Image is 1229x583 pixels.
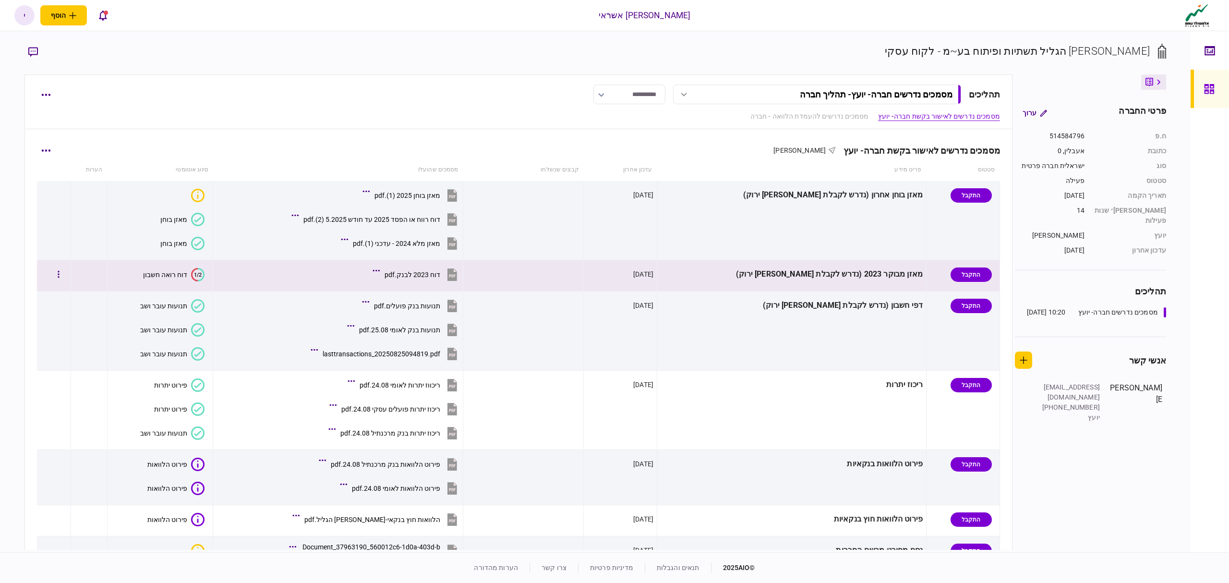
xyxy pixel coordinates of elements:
button: הלוואות חוץ בנקאי-אור הגליל.pdf [295,509,459,530]
button: פירוט הלוואות לאומי 24.08.pdf [342,477,459,499]
div: פירוט הלוואות בנקאיות [661,453,923,475]
div: פעילה [1015,176,1084,186]
div: הלוואות חוץ בנקאי-אור הגליל.pdf [304,516,440,523]
button: Document_37963190_560012c6-1d0a-403d-b327-fd75bf007e82_25082025.pdf [291,540,459,561]
button: מסמכים נדרשים חברה- יועץ- תהליך חברה [673,85,961,104]
button: פירוט יתרות [154,402,205,416]
div: [PHONE_NUMBER] [1037,402,1100,413]
th: עדכון אחרון [584,159,657,181]
button: 1/2דוח רואה חשבון [143,268,205,281]
div: תנועות עובר ושב [140,326,187,334]
button: מאזן מלא 2024 - עדכני (1).pdf [343,232,459,254]
th: סיווג אוטומטי [107,159,213,181]
div: [PERSON_NAME] אשראי [599,9,691,22]
div: התקבל [951,544,992,558]
div: 14 [1015,206,1084,226]
div: [DATE] [633,380,653,389]
div: [DATE] [633,546,653,555]
div: 10:20 [DATE] [1027,307,1066,317]
div: התקבל [951,378,992,392]
div: יועץ [1037,413,1100,423]
div: מסמכים נדרשים חברה- יועץ - תהליך חברה [800,89,952,99]
div: דפי חשבון (נדרש לקבלת [PERSON_NAME] ירוק) [661,295,923,316]
div: [DATE] [633,459,653,469]
text: 1/2 [194,271,202,278]
button: מאזן בוחן [160,213,205,226]
button: ריכווז יתרות לאומי 24.08.pdf [350,374,459,396]
img: client company logo [1183,3,1211,27]
div: ריכוז יתרות בנק מרכנתיל 24.08.pdf [340,429,440,437]
div: תנועות עובר ושב [140,429,187,437]
div: מסמכים נדרשים לאישור בקשת חברה- יועץ [836,146,1000,156]
button: איכות לא מספקת [187,544,205,558]
a: הערות מהדורה [474,564,518,571]
a: צרו קשר [542,564,566,571]
span: [PERSON_NAME] [773,146,826,154]
button: דוח 2023 לבנק.pdf [375,264,459,285]
div: [DATE] [633,269,653,279]
button: איכות לא מספקת [187,189,205,202]
div: התקבל [951,299,992,313]
div: [PERSON_NAME]׳ שנות פעילות [1094,206,1166,226]
button: פתח רשימת התראות [93,5,113,25]
div: [DATE] [633,514,653,524]
div: דוח רואה חשבון [143,271,187,279]
div: [EMAIL_ADDRESS][DOMAIN_NAME] [1037,382,1100,402]
a: מסמכים נדרשים חברה- יועץ10:20 [DATE] [1027,307,1166,317]
div: Document_37963190_560012c6-1d0a-403d-b327-fd75bf007e82_25082025.pdf [301,543,440,559]
div: [DATE] [633,301,653,310]
button: פירוט הלוואות [147,513,205,526]
div: אעבלין, 0 [1015,146,1084,156]
div: [PERSON_NAME] [1109,382,1162,423]
div: ריכוז יתרות [661,374,923,396]
div: [PERSON_NAME] הגליל תשתיות ופיתוח בע~מ - לקוח עסקי [885,43,1150,59]
button: י [14,5,35,25]
div: פירוט יתרות [154,405,187,413]
button: תנועות עובר ושב [140,347,205,361]
button: ערוך [1015,104,1055,121]
a: מדיניות פרטיות [590,564,633,571]
th: מסמכים שהועלו [213,159,463,181]
div: התקבל [951,188,992,203]
div: [DATE] [633,190,653,200]
button: lasttransactions_20250825094819.pdf [313,343,459,364]
th: סטטוס [927,159,1000,181]
div: כתובת [1094,146,1166,156]
div: התקבל [951,512,992,527]
a: תנאים והגבלות [657,564,699,571]
div: תהליכים [969,88,1000,101]
button: פירוט הלוואות בנק מרכנתיל 24.08.pdf [321,453,459,475]
div: דוח רווח או הפסד 2025 עד חודש 5.2025 (2).pdf [303,216,440,223]
button: תנועות עובר ושב [140,426,205,440]
div: נסח מפורט מרשם החברות [661,540,923,561]
div: [DATE] [1015,245,1084,255]
div: תנועות עובר ושב [140,302,187,310]
button: פירוט יתרות [154,378,205,392]
button: תנועות עובר ושב [140,299,205,313]
button: מאזן בוחן [160,237,205,250]
button: תנועות בנק פועלים.pdf [364,295,459,316]
div: עדכון אחרון [1094,245,1166,255]
div: lasttransactions_20250825094819.pdf [323,350,440,358]
div: פירוט הלוואות [147,461,187,468]
div: פירוט הלוואות חוץ בנקאיות [661,509,923,530]
button: פירוט הלוואות [147,458,205,471]
div: תהליכים [1015,285,1166,298]
div: מאזן בוחן [160,240,187,247]
div: התקבל [951,457,992,472]
button: ריכוז יתרות פועלים עסקי 24.08.pdf [332,398,459,420]
div: [PERSON_NAME] [1015,231,1084,241]
div: פרטי החברה [1119,104,1166,121]
div: מאזן מבוקר 2023 (נדרש לקבלת [PERSON_NAME] ירוק) [661,264,923,285]
button: פירוט הלוואות [147,482,205,495]
div: מאזן בוחן 2025 (1).pdf [374,192,440,199]
button: דוח רווח או הפסד 2025 עד חודש 5.2025 (2).pdf [294,208,459,230]
div: דוח 2023 לבנק.pdf [385,271,440,279]
th: קבצים שנשלחו [463,159,584,181]
div: תנועות בנק לאומי 25.08.pdf [359,326,440,334]
div: מאזן בוחן [160,216,187,223]
div: ריכווז יתרות לאומי 24.08.pdf [360,381,440,389]
div: תנועות עובר ושב [140,350,187,358]
button: תנועות עובר ושב [140,323,205,337]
